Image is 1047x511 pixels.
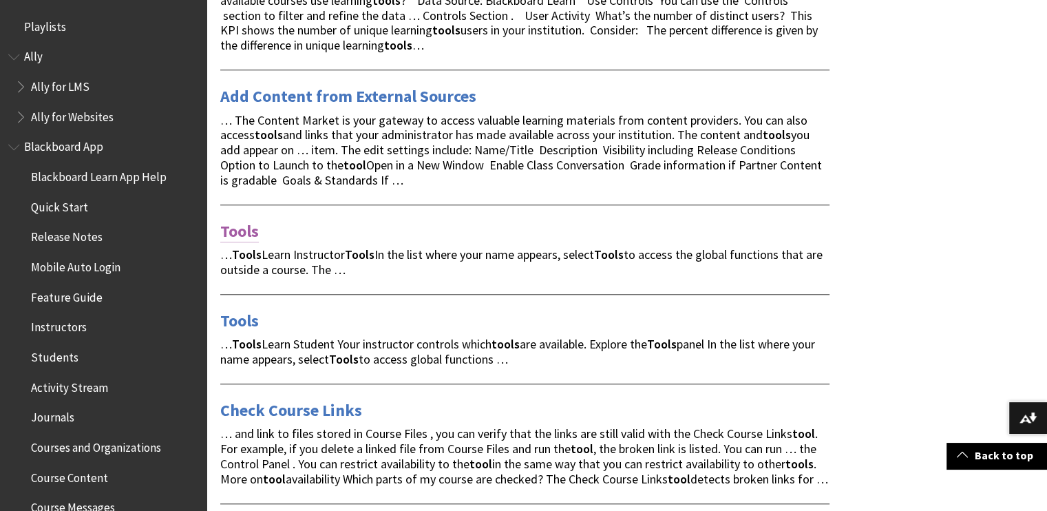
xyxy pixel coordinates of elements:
[946,443,1047,468] a: Back to top
[31,255,120,274] span: Mobile Auto Login
[232,247,262,262] strong: Tools
[329,351,359,367] strong: Tools
[31,466,108,485] span: Course Content
[24,136,103,154] span: Blackboard App
[763,127,791,143] strong: tools
[31,346,78,364] span: Students
[668,471,690,487] strong: tool
[31,436,161,455] span: Courses and Organizations
[263,471,286,487] strong: tool
[255,127,283,143] strong: tools
[24,15,66,34] span: Playlists
[220,112,822,188] span: … The Content Market is your gateway to access valuable learning materials from content providers...
[432,22,461,38] strong: tools
[343,157,366,173] strong: tool
[594,247,624,262] strong: Tools
[220,220,259,242] a: Tools
[469,456,492,472] strong: tool
[785,456,814,472] strong: tools
[31,406,74,425] span: Journals
[571,441,593,457] strong: tool
[384,37,412,53] strong: tools
[792,426,815,441] strong: tool
[220,247,823,278] span: … Learn Instructor In the list where your name appears, select to access the global functions tha...
[220,336,815,367] span: … Learn Student Your instructor controls which are available. Explore the panel In the list where...
[491,336,520,352] strong: tools
[31,226,103,244] span: Release Notes
[31,376,108,395] span: Activity Stream
[220,426,828,486] span: … and link to files stored in Course Files , you can verify that the links are still valid with t...
[31,105,114,124] span: Ally for Websites
[31,286,103,304] span: Feature Guide
[8,45,198,129] nav: Book outline for Anthology Ally Help
[31,196,88,214] span: Quick Start
[345,247,374,262] strong: Tools
[220,310,259,332] a: Tools
[232,336,262,352] strong: Tools
[220,399,362,421] a: Check Course Links
[24,45,43,64] span: Ally
[31,75,89,94] span: Ally for LMS
[8,15,198,39] nav: Book outline for Playlists
[220,85,476,107] a: Add Content from External Sources
[31,165,167,184] span: Blackboard Learn App Help
[647,336,677,352] strong: Tools
[31,316,87,335] span: Instructors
